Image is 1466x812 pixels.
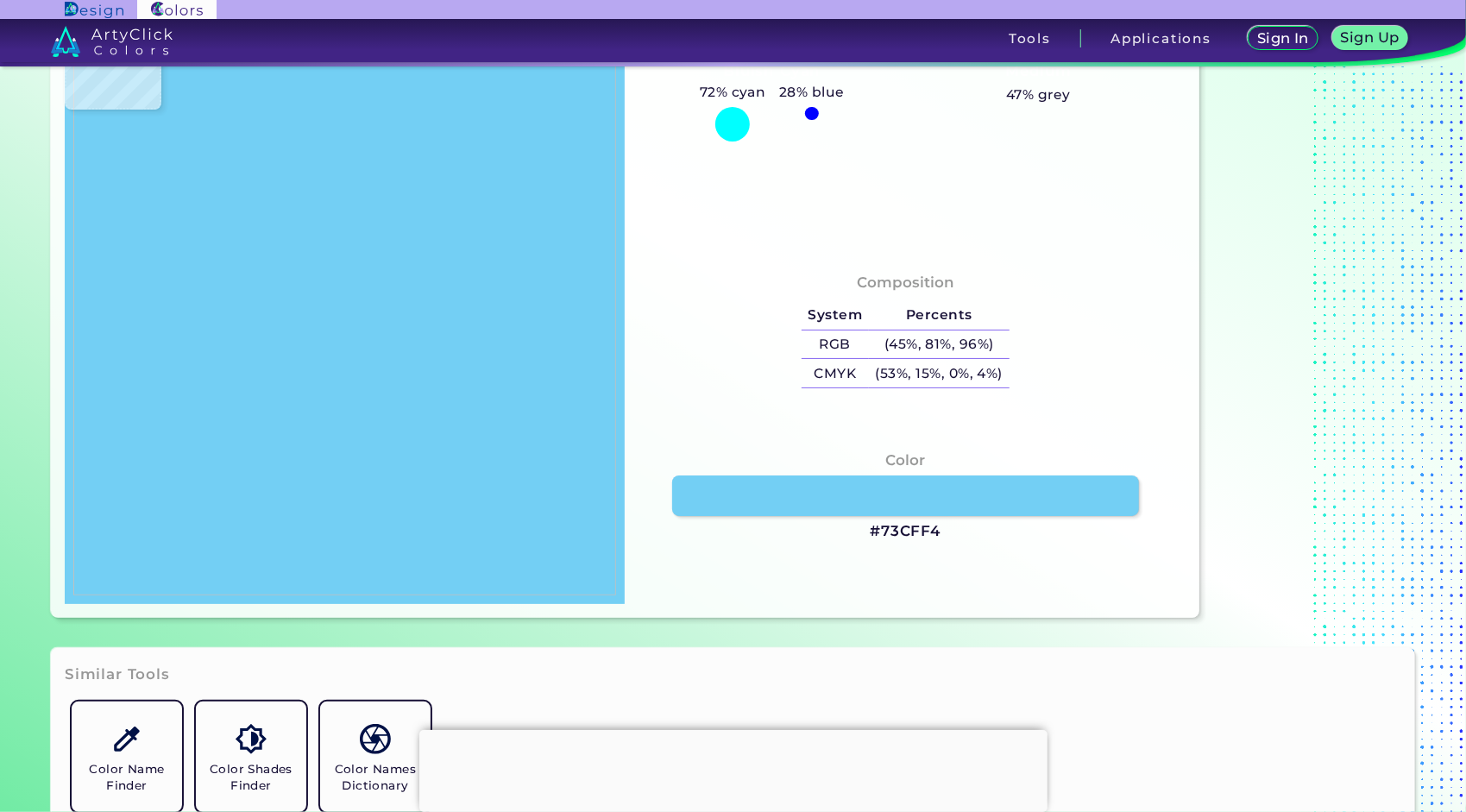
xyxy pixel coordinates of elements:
h5: Percents [869,301,1010,330]
h5: RGB [802,330,869,359]
img: icon_color_names_dictionary.svg [360,724,390,754]
h5: Sign Up [1343,31,1397,44]
h4: Composition [857,270,954,295]
h5: 47% grey [1006,84,1071,106]
h5: Color Name Finder [79,761,175,794]
h5: (45%, 81%, 96%) [869,330,1010,359]
img: icon_color_name_finder.svg [111,724,142,754]
h5: Color Shades Finder [203,761,299,794]
iframe: Advertisement [419,730,1048,808]
h5: 72% cyan [693,81,772,104]
h3: #73CFF4 [870,521,941,542]
img: icon_color_shades.svg [236,724,266,754]
a: Sign In [1251,28,1314,49]
img: c7f889d9-2ac9-4993-aaa5-07eaadd3dd21 [73,22,617,595]
h5: System [802,301,869,330]
h5: Color Names Dictionary [327,761,424,794]
img: logo_artyclick_colors_white.svg [51,26,173,57]
h5: (53%, 15%, 0%, 4%) [869,359,1010,387]
h3: Tools [1009,32,1051,45]
h5: 28% blue [772,81,851,104]
a: Sign Up [1336,28,1404,49]
h3: Applications [1111,32,1211,45]
img: ArtyClick Design logo [65,2,123,18]
h5: Sign In [1260,32,1306,45]
h4: Color [885,448,925,473]
h5: CMYK [802,359,869,387]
